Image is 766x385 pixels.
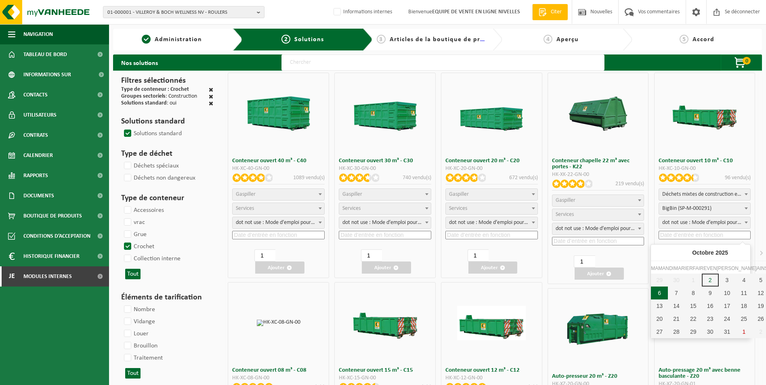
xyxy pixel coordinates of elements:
button: Tout [125,368,141,379]
label: Déchets non dangereux [122,172,195,184]
div: 31 [719,325,736,338]
button: Tout [125,269,141,279]
span: 01-000001 - VILLEROY & BOCH WELLNESS NV - ROULERS [107,6,254,19]
span: Services [556,211,574,218]
input: Date d’entrée en fonction [339,231,431,239]
a: 5Accord [636,35,758,44]
img: HK-XC-20-GN-00 [457,96,526,131]
font: Ajouter [374,265,391,270]
input: Chercher [281,54,604,71]
i: 2025 [716,250,728,255]
span: Modules internes [23,266,72,287]
img: HK-XC-12-GN-00 [457,306,526,340]
span: Solutions [294,36,324,43]
div: HK-XC-15-GN-00 [339,375,431,381]
span: Navigation [23,24,53,44]
p: 1089 vendu(s) [293,174,325,182]
div: 29 [685,325,702,338]
span: dot not use : Manual voor MyVanheede [233,217,324,228]
label: Solutions standard [122,128,182,140]
span: Conditions d’acceptation [23,226,90,246]
h3: Conteneur ouvert 30 m³ - C30 [339,158,431,164]
label: Accessoires [122,204,164,216]
h3: Auto-pressage 20 m³ avec benne basculante - Z20 [659,367,751,379]
div: 13 [651,299,668,312]
div: 27 [651,325,668,338]
span: 4 [544,35,552,44]
div: HK-XC-20-GN-00 [445,166,538,172]
label: Louer [122,328,149,340]
span: Boutique de produits [23,206,82,226]
a: Citer [532,4,568,20]
div: 10 [719,287,736,299]
span: Services [449,205,467,211]
h3: Filtres sélectionnés [121,75,213,87]
label: vrac [122,216,145,228]
img: HK-XC-10-GN-00 [670,96,739,131]
label: Traitement [122,352,163,364]
span: Calendrier [23,145,53,165]
div: 18 [735,299,752,312]
div: 11 [735,287,752,299]
input: 1 [574,255,595,268]
span: Tableau de bord [23,44,67,65]
img: HK-XC-40-GN-00 [244,96,313,131]
span: Services [342,205,361,211]
input: 1 [254,249,275,262]
div: 21 [668,312,685,325]
button: 0 [721,54,761,71]
div: 23 [702,312,719,325]
img: HK-XC-08-GN-00 [257,320,300,326]
span: dot not use : Manual voor MyVanheede [552,223,644,234]
div: 15 [685,299,702,312]
button: Ajouter [255,262,304,274]
span: Citer [549,8,564,16]
div: 2 [702,274,719,287]
div: HK-XC-40-GN-00 [232,166,325,172]
div: 20 [651,312,668,325]
button: Ajouter [362,262,411,274]
button: 01-000001 - VILLEROY & BOCH WELLNESS NV - ROULERS [103,6,264,18]
font: Ajouter [587,271,604,276]
label: Crochet [122,241,154,253]
h3: Conteneur ouvert 10 m³ - C10 [659,158,751,164]
h3: Solutions standard [121,115,213,128]
span: Utilisateurs [23,105,57,125]
h3: Conteneur ouvert 08 m³ - C08 [232,367,325,373]
p: 96 vendu(s) [725,174,751,182]
div: 7 [668,287,685,299]
span: Services [236,205,254,211]
h3: Auto-presseur 20 m³ - Z20 [552,373,644,379]
font: Ajouter [268,265,285,270]
div: : oui [121,100,176,107]
label: Nombre [122,303,155,316]
p: 219 vendu(s) [615,180,644,188]
div: 28 [668,325,685,338]
div: 17 [719,299,736,312]
span: 1 [142,35,151,44]
span: Déchets mixtes de construction et de démolition (inertes et non inertes) [659,189,751,200]
div: HK-XK-22-GN-00 [552,172,644,178]
span: Contrats [23,125,48,145]
div: 4 [735,274,752,287]
label: Collection interne [122,253,180,265]
font: Ajouter [481,265,498,270]
div: Faire [693,264,707,272]
div: 25 [735,312,752,325]
span: Documents [23,186,54,206]
h3: Conteneur ouvert 20 m³ - C20 [445,158,538,164]
div: : Construction [121,94,197,100]
a: 3Articles de la boutique de produits [377,35,486,44]
div: 16 [702,299,719,312]
p: 740 vendu(s) [403,174,431,182]
div: 30 [702,325,719,338]
img: HK-XC-30-GN-00 [351,96,420,131]
div: Di [669,264,674,272]
div: 8 [685,287,702,299]
span: Aperçu [556,36,579,43]
label: Grue [122,228,147,241]
span: Je [8,266,15,287]
span: dot not use : Manual voor MyVanheede [232,217,325,229]
input: Date d’entrée en fonction [659,231,751,239]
